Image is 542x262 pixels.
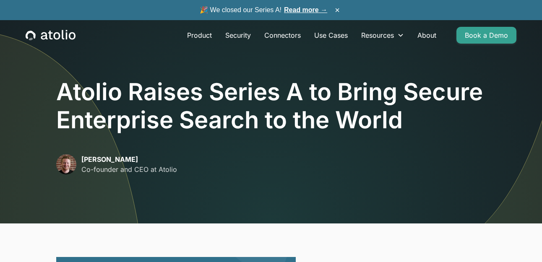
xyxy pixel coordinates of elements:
div: Resources [354,27,411,44]
button: × [332,5,342,15]
a: Read more → [284,6,327,13]
p: [PERSON_NAME] [81,154,177,164]
a: Use Cases [307,27,354,44]
p: Co-founder and CEO at Atolio [81,164,177,174]
a: About [411,27,443,44]
div: Resources [361,30,394,40]
h1: Atolio Raises Series A to Bring Secure Enterprise Search to the World [56,78,486,134]
a: Product [180,27,219,44]
a: home [26,30,76,41]
a: Book a Demo [456,27,516,44]
a: Security [219,27,258,44]
a: Connectors [258,27,307,44]
span: 🎉 We closed our Series A! [200,5,327,15]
